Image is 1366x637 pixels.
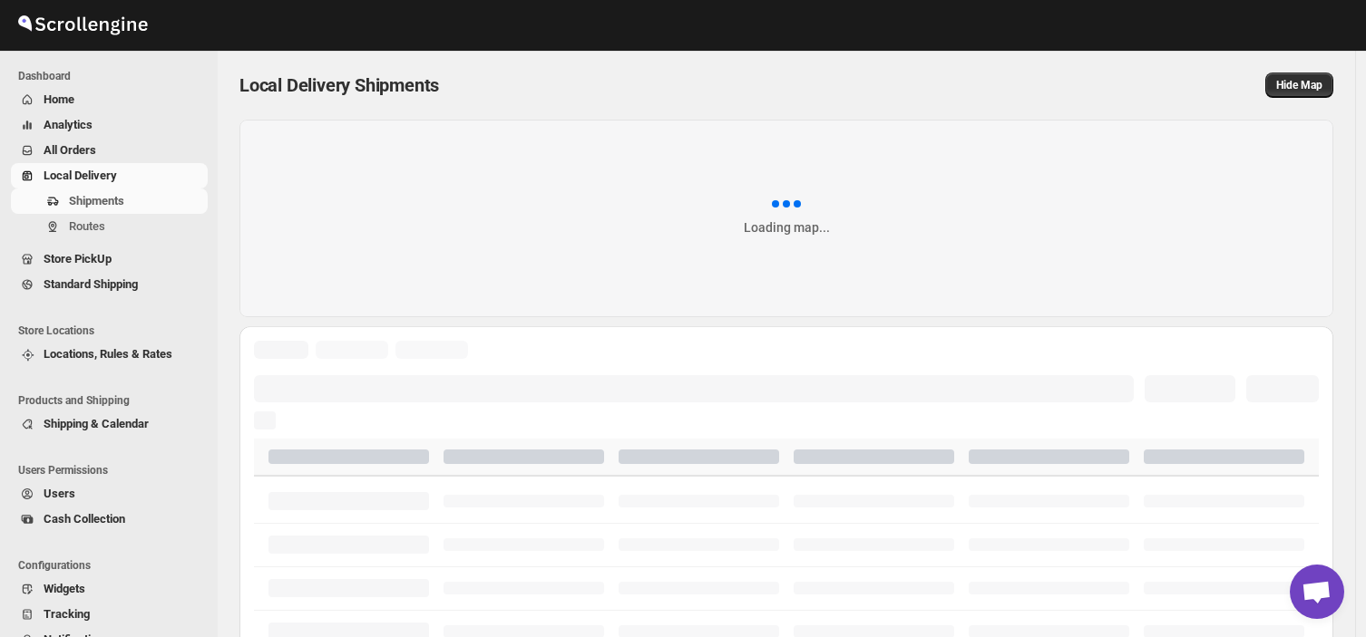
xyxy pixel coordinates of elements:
a: Open chat [1290,565,1344,619]
span: Tracking [44,607,90,621]
span: Store Locations [18,323,209,338]
span: Users [44,487,75,500]
span: Store PickUp [44,252,112,265]
span: All Orders [44,143,96,157]
button: Shipping & Calendar [11,411,208,437]
button: Map action label [1265,72,1333,98]
span: Cash Collection [44,512,125,526]
button: Users [11,481,208,507]
span: Standard Shipping [44,277,138,291]
span: Locations, Rules & Rates [44,347,172,361]
span: Configurations [18,558,209,573]
span: Widgets [44,582,85,595]
span: Hide Map [1276,78,1322,92]
button: Cash Collection [11,507,208,532]
button: Shipments [11,188,208,214]
span: Users Permissions [18,463,209,478]
button: Locations, Rules & Rates [11,342,208,367]
span: Products and Shipping [18,393,209,408]
span: Shipments [69,194,124,208]
button: Analytics [11,112,208,138]
span: Routes [69,219,105,233]
span: Shipping & Calendar [44,417,149,430]
div: Loading map... [744,218,830,236]
span: Analytics [44,118,93,131]
button: Widgets [11,576,208,602]
span: Local Delivery Shipments [239,74,439,96]
button: Routes [11,214,208,239]
span: Dashboard [18,69,209,83]
button: All Orders [11,138,208,163]
span: Local Delivery [44,169,117,182]
button: Tracking [11,602,208,627]
span: Home [44,92,74,106]
button: Home [11,87,208,112]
